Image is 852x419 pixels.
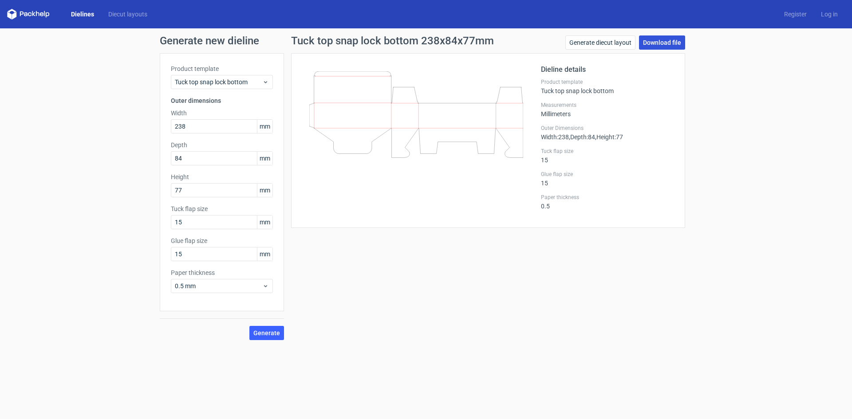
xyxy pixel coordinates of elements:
[171,109,273,117] label: Width
[175,282,262,290] span: 0.5 mm
[541,194,674,201] label: Paper thickness
[777,10,814,19] a: Register
[541,78,674,94] div: Tuck top snap lock bottom
[541,133,569,141] span: Width : 238
[541,102,674,117] div: Millimeters
[595,133,623,141] span: , Height : 77
[541,148,674,164] div: 15
[541,64,674,75] h2: Dieline details
[541,102,674,109] label: Measurements
[541,194,674,210] div: 0.5
[541,125,674,132] label: Outer Dimensions
[569,133,595,141] span: , Depth : 84
[101,10,154,19] a: Diecut layouts
[257,247,272,261] span: mm
[639,35,685,50] a: Download file
[253,330,280,336] span: Generate
[64,10,101,19] a: Dielines
[565,35,635,50] a: Generate diecut layout
[249,326,284,340] button: Generate
[257,184,272,197] span: mm
[541,148,674,155] label: Tuck flap size
[171,141,273,149] label: Depth
[291,35,494,46] h1: Tuck top snap lock bottom 238x84x77mm
[541,171,674,178] label: Glue flap size
[175,78,262,86] span: Tuck top snap lock bottom
[171,64,273,73] label: Product template
[171,204,273,213] label: Tuck flap size
[257,152,272,165] span: mm
[171,268,273,277] label: Paper thickness
[160,35,692,46] h1: Generate new dieline
[814,10,845,19] a: Log in
[171,172,273,181] label: Height
[257,120,272,133] span: mm
[171,96,273,105] h3: Outer dimensions
[541,171,674,187] div: 15
[541,78,674,86] label: Product template
[257,215,272,229] span: mm
[171,236,273,245] label: Glue flap size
